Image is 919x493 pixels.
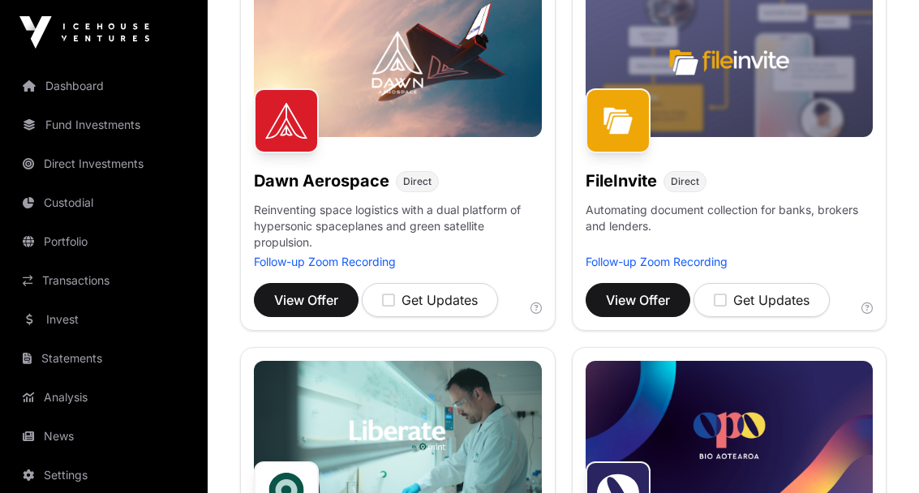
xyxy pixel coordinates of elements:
[714,290,809,310] div: Get Updates
[13,341,195,376] a: Statements
[19,16,149,49] img: Icehouse Ventures Logo
[13,418,195,454] a: News
[586,88,651,153] img: FileInvite
[606,290,670,310] span: View Offer
[382,290,478,310] div: Get Updates
[274,290,338,310] span: View Offer
[13,107,195,143] a: Fund Investments
[586,255,728,268] a: Follow-up Zoom Recording
[838,415,919,493] iframe: Chat Widget
[586,202,874,254] p: Automating document collection for banks, brokers and lenders.
[586,283,690,317] button: View Offer
[13,379,195,415] a: Analysis
[362,283,498,317] button: Get Updates
[254,88,319,153] img: Dawn Aerospace
[254,169,389,192] h1: Dawn Aerospace
[13,68,195,104] a: Dashboard
[13,457,195,493] a: Settings
[403,175,432,188] span: Direct
[13,146,195,182] a: Direct Investments
[254,283,359,317] button: View Offer
[13,185,195,221] a: Custodial
[586,169,657,192] h1: FileInvite
[13,224,195,259] a: Portfolio
[254,202,542,254] p: Reinventing space logistics with a dual platform of hypersonic spaceplanes and green satellite pr...
[13,263,195,298] a: Transactions
[254,255,396,268] a: Follow-up Zoom Recording
[694,283,830,317] button: Get Updates
[13,302,195,337] a: Invest
[671,175,699,188] span: Direct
